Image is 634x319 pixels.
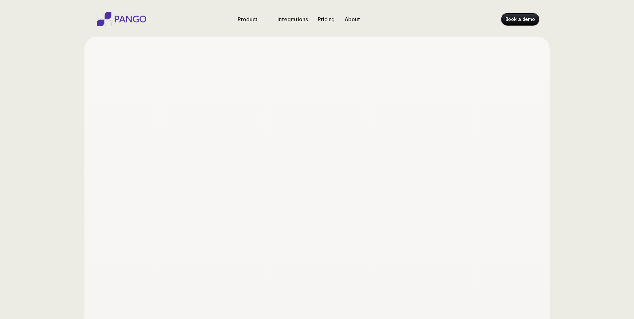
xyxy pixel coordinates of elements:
a: Book a demo [501,13,539,25]
a: About [342,14,363,25]
p: Product [238,15,258,23]
p: Book a demo [505,16,535,23]
a: Integrations [275,14,310,25]
p: Integrations [277,15,308,23]
a: Pricing [315,14,337,25]
p: About [345,15,360,23]
p: Pricing [318,15,335,23]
